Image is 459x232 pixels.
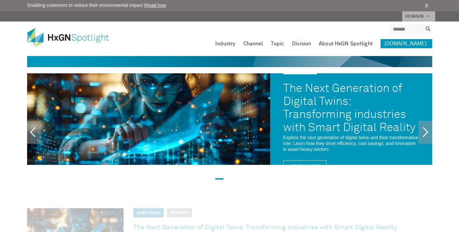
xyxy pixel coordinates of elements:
[27,2,166,9] span: Enabling customers to reduce their environmental impact |
[27,28,119,47] img: HxGN Spotlight
[402,11,435,22] a: HEXAGON
[283,135,419,152] p: Explore the next generation of digital twins and their transformative role. Learn how they drive ...
[215,39,236,48] a: Industry
[27,73,270,165] img: The Next Generation of Digital Twins: Transforming industries with Smart Digital Reality
[418,121,432,144] a: Next
[145,3,166,8] a: Read how
[137,211,160,215] a: HxGN Radio
[271,39,284,48] a: Topic
[292,39,311,48] a: Division
[381,39,432,48] a: [DOMAIN_NAME]
[283,160,327,172] a: Learn More
[283,78,419,135] a: The Next Generation of Digital Twins: Transforming industries with Smart Digital Reality
[243,39,263,48] a: Channel
[167,208,192,217] span: Podcast
[425,2,428,10] a: X
[319,39,373,48] a: About HxGN Spotlight
[27,121,41,144] a: Previous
